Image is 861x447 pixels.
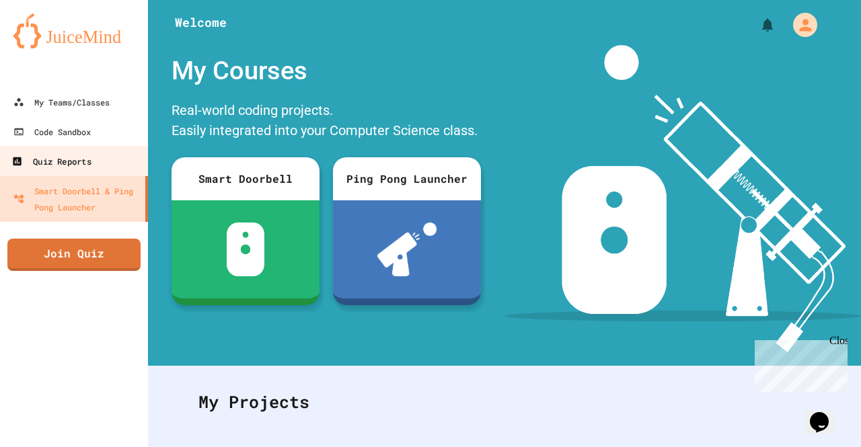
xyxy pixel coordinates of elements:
div: My Courses [165,45,488,97]
div: My Notifications [735,13,779,36]
div: My Account [779,9,821,40]
img: ppl-with-ball.png [377,222,437,276]
img: sdb-white.svg [227,222,265,276]
img: banner-image-my-projects.png [504,45,861,352]
div: Smart Doorbell & Ping Pong Launcher [13,183,140,215]
div: Smart Doorbell [172,157,320,200]
a: Join Quiz [7,239,141,271]
div: Chat with us now!Close [5,5,93,85]
img: logo-orange.svg [13,13,135,48]
div: My Projects [185,376,824,428]
div: Ping Pong Launcher [333,157,481,200]
div: Code Sandbox [13,124,91,140]
iframe: chat widget [804,393,848,434]
div: Quiz Reports [11,153,91,170]
div: My Teams/Classes [13,94,110,110]
div: Real-world coding projects. Easily integrated into your Computer Science class. [165,97,488,147]
iframe: chat widget [749,335,848,392]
